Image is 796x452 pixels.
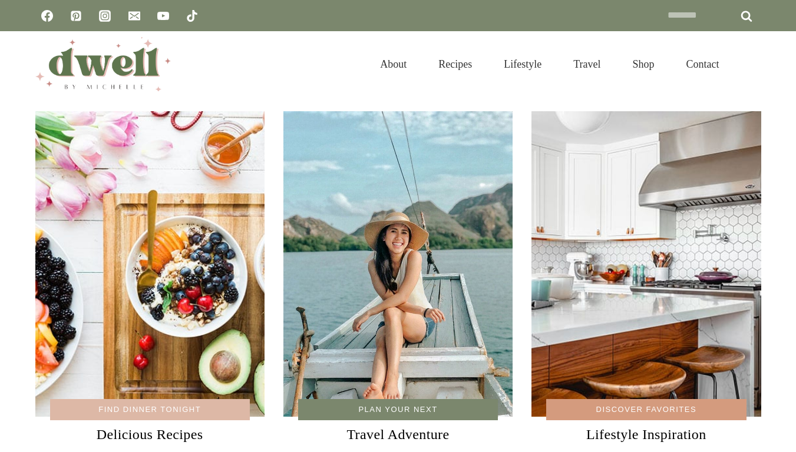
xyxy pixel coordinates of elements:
[671,44,735,85] a: Contact
[123,4,146,28] a: Email
[64,4,88,28] a: Pinterest
[616,44,670,85] a: Shop
[93,4,117,28] a: Instagram
[364,44,422,85] a: About
[364,44,735,85] nav: Primary Navigation
[741,54,761,74] button: View Search Form
[35,4,59,28] a: Facebook
[557,44,616,85] a: Travel
[35,37,171,91] img: DWELL by michelle
[151,4,175,28] a: YouTube
[488,44,557,85] a: Lifestyle
[422,44,488,85] a: Recipes
[180,4,204,28] a: TikTok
